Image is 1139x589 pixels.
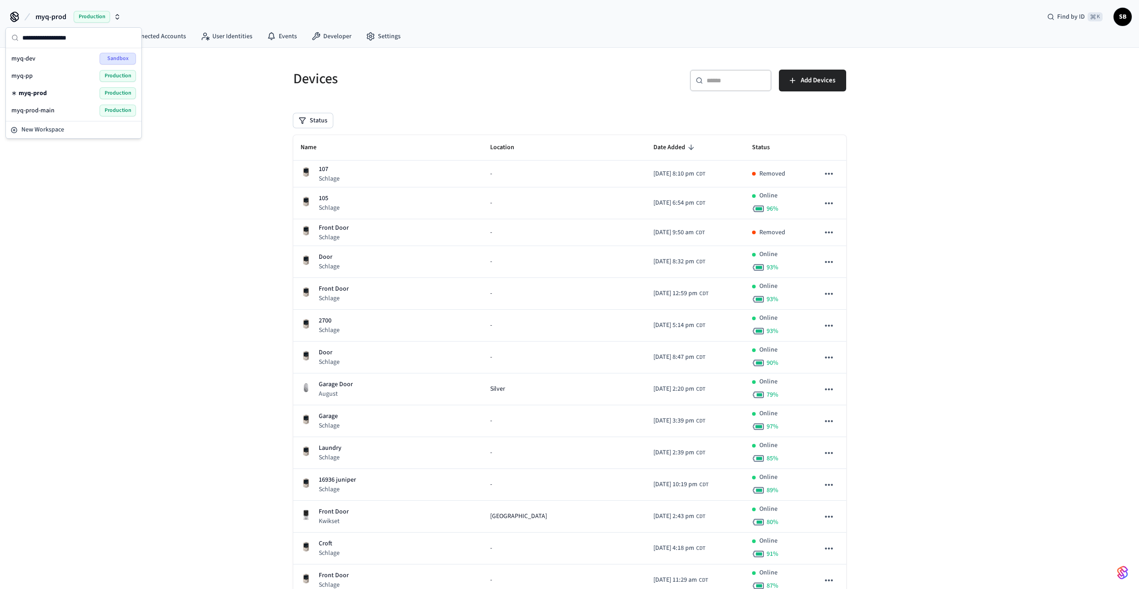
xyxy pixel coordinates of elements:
span: 96 % [767,204,778,213]
span: CDT [696,229,705,237]
span: 93 % [767,327,778,336]
img: Schlage Sense Smart Deadbolt with Camelot Trim, Front [301,350,311,361]
span: myq-dev [11,54,35,63]
p: Schlage [319,453,341,462]
span: CDT [696,199,705,207]
a: User Identities [193,28,260,45]
img: Schlage Sense Smart Deadbolt with Camelot Trim, Front [301,541,311,552]
span: - [490,575,492,585]
p: Front Door [319,507,349,517]
img: August Wifi Smart Lock 3rd Gen, Silver, Front [301,382,311,393]
span: CDT [696,258,705,266]
span: - [490,544,492,553]
p: Online [759,473,778,482]
span: - [490,448,492,458]
p: Removed [759,228,785,237]
img: Schlage Sense Smart Deadbolt with Camelot Trim, Front [301,196,311,207]
img: Schlage Sense Smart Deadbolt with Camelot Trim, Front [301,478,311,488]
p: Schlage [319,262,340,271]
span: Production [100,70,136,82]
span: - [490,352,492,362]
span: Production [100,105,136,116]
p: Schlage [319,549,340,558]
span: 93 % [767,295,778,304]
span: [DATE] 10:19 pm [653,480,697,489]
p: Online [759,568,778,578]
div: America/Chicago [653,289,708,298]
img: Schlage Sense Smart Deadbolt with Camelot Trim, Front [301,414,311,425]
span: SB [1114,9,1131,25]
p: Laundry [319,443,341,453]
p: Croft [319,539,340,549]
p: Front Door [319,571,349,580]
span: Production [74,11,110,23]
span: - [490,169,492,179]
p: Front Door [319,223,349,233]
span: 89 % [767,486,778,495]
span: Name [301,141,328,155]
span: Find by ID [1057,12,1085,21]
p: 105 [319,194,340,203]
span: 97 % [767,422,778,431]
span: - [490,416,492,426]
a: Events [260,28,304,45]
div: America/Chicago [653,480,708,489]
button: New Workspace [7,122,140,137]
button: Add Devices [779,70,846,91]
span: CDT [696,544,705,553]
span: - [490,228,492,237]
span: 79 % [767,390,778,399]
img: Schlage Sense Smart Deadbolt with Camelot Trim, Front [301,318,311,329]
span: Date Added [653,141,697,155]
p: Online [759,250,778,259]
div: Suggestions [6,48,141,121]
span: - [490,257,492,267]
span: 85 % [767,454,778,463]
img: SeamLogoGradient.69752ec5.svg [1117,565,1128,580]
p: Removed [759,169,785,179]
p: Online [759,409,778,418]
p: Online [759,313,778,323]
p: Schlage [319,326,340,335]
span: New Workspace [21,125,64,135]
span: [DATE] 2:43 pm [653,512,694,521]
span: CDT [696,322,705,330]
p: Online [759,377,778,387]
p: Online [759,504,778,514]
p: 16936 juniper [319,475,356,485]
a: Settings [359,28,408,45]
span: ⌘ K [1088,12,1103,21]
div: America/Chicago [653,512,705,521]
p: Schlage [319,421,340,430]
p: 107 [319,165,340,174]
span: - [490,289,492,298]
span: - [490,480,492,489]
span: 91 % [767,549,778,559]
div: America/Chicago [653,352,705,362]
span: Add Devices [801,75,835,86]
span: Location [490,141,526,155]
p: Online [759,345,778,355]
p: Kwikset [319,517,349,526]
p: Online [759,536,778,546]
img: Schlage Sense Smart Deadbolt with Camelot Trim, Front [301,573,311,584]
span: myq-prod-main [11,106,55,115]
span: - [490,198,492,208]
div: America/Chicago [653,384,705,394]
span: CDT [696,385,705,393]
p: Schlage [319,357,340,367]
div: America/Chicago [653,169,705,179]
p: Schlage [319,233,349,242]
div: America/Chicago [653,228,705,237]
div: Find by ID⌘ K [1040,9,1110,25]
p: Garage Door [319,380,353,389]
span: CDT [696,353,705,362]
span: CDT [699,290,708,298]
span: [DATE] 4:18 pm [653,544,694,553]
h5: Devices [293,70,564,88]
img: Schlage Sense Smart Deadbolt with Camelot Trim, Front [301,166,311,177]
button: Status [293,113,333,128]
p: 2700 [319,316,340,326]
span: Production [100,87,136,99]
p: Door [319,252,340,262]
